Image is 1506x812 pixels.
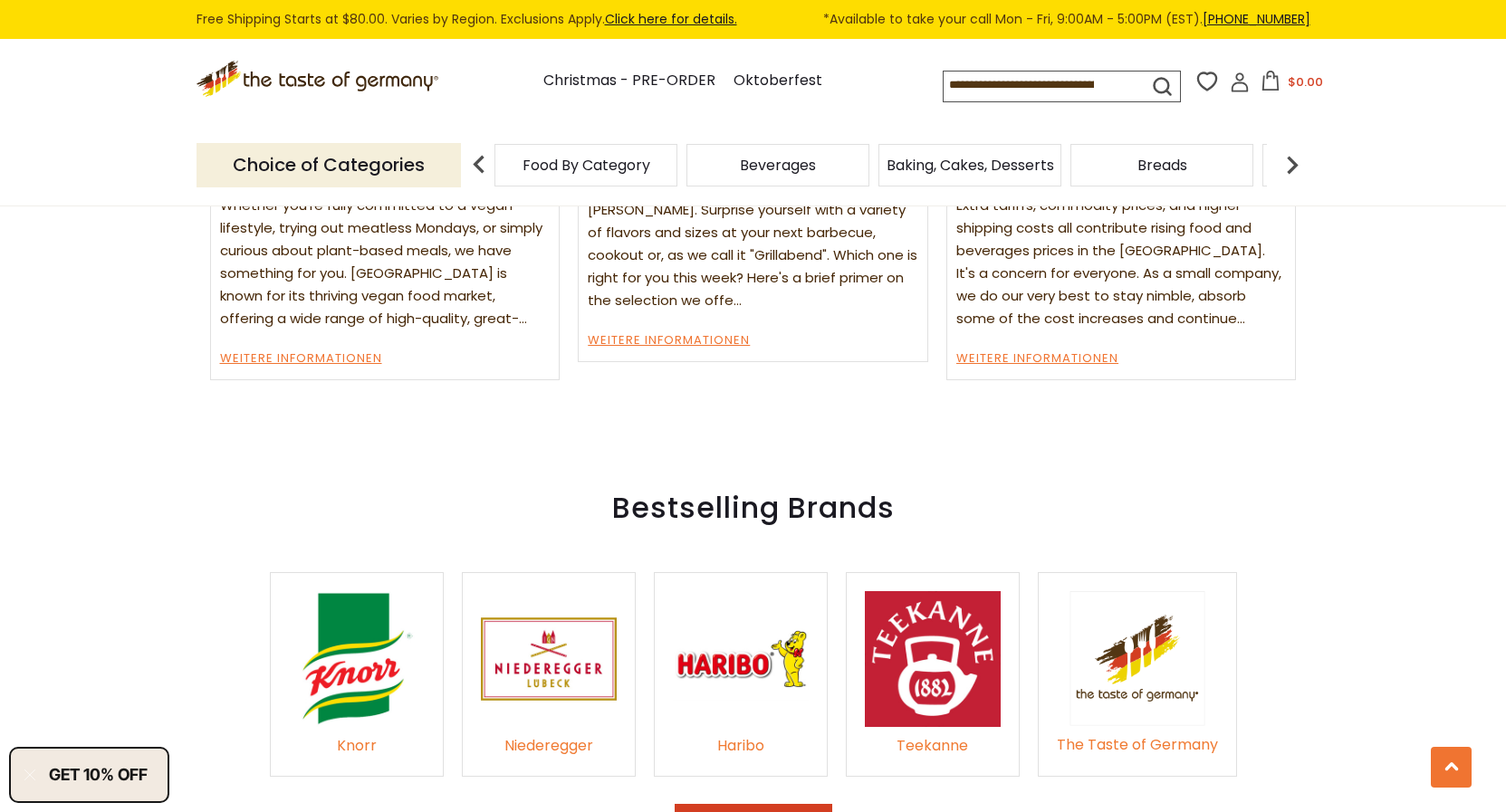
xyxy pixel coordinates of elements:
[523,158,650,172] a: Food By Category
[673,591,809,727] img: Haribo
[197,143,461,187] p: Choice of Categories
[865,591,1001,727] img: Teekanne
[1137,158,1187,172] a: Breads
[220,195,550,330] div: Whether you're fully committed to a vegan lifestyle, trying out meatless Mondays, or simply curio...
[823,9,1310,30] span: *Available to take your call Mon - Fri, 9:00AM - 5:00PM (EST).
[734,69,822,93] a: Oktoberfest
[481,712,617,759] a: Niederegger
[481,734,617,759] div: Niederegger
[740,158,816,172] a: Beverages
[1057,733,1218,758] div: The Taste of Germany
[956,195,1286,330] div: Extra tariffs, commodity prices, and higher shipping costs all contribute rising food and beverag...
[1253,71,1330,98] button: $0.00
[1274,147,1310,183] img: next arrow
[543,69,715,93] a: Christmas - PRE-ORDER
[865,734,1001,759] div: Teekanne
[481,591,617,727] img: Niederegger
[673,734,809,759] div: Haribo
[1203,10,1310,28] a: [PHONE_NUMBER]
[197,9,1310,30] div: Free Shipping Starts at $80.00. Varies by Region. Exclusions Apply.
[1288,73,1323,91] span: $0.00
[1057,712,1218,758] a: The Taste of Germany
[673,712,809,759] a: Haribo
[461,147,497,183] img: previous arrow
[1070,591,1205,726] img: The Taste of Germany
[588,330,750,352] a: Weitere Informationen
[289,712,425,759] a: Knorr
[289,734,425,759] div: Knorr
[605,10,737,28] a: Click here for details.
[956,349,1118,370] a: Weitere Informationen
[289,591,425,727] img: Knorr
[588,177,917,312] div: Don't get stuck with just a bratwurst or [PERSON_NAME]. Surprise yourself with a variety of flavo...
[865,712,1001,759] a: Teekanne
[220,349,382,370] a: Weitere Informationen
[887,158,1054,172] a: Baking, Cakes, Desserts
